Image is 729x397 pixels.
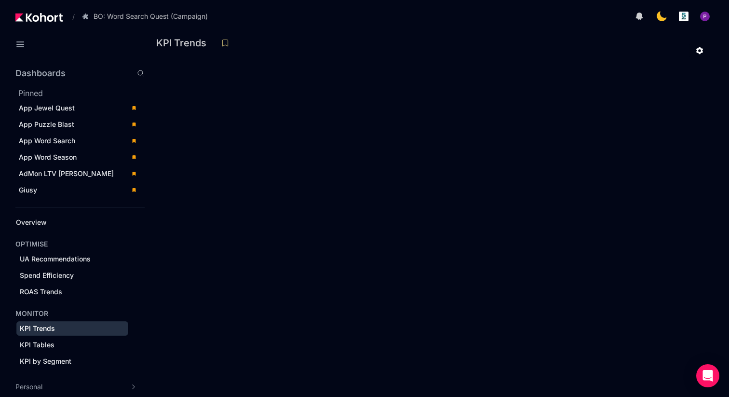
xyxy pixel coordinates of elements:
span: BO: Word Search Quest (Campaign) [94,12,208,21]
a: Giusy [15,183,142,197]
span: App Puzzle Blast [19,120,74,128]
span: / [65,12,75,22]
img: logo_logo_images_1_20240607072359498299_20240828135028712857.jpeg [679,12,688,21]
h2: Dashboards [15,69,66,78]
a: App Jewel Quest [15,101,142,115]
span: App Word Search [19,137,75,145]
span: KPI Tables [20,341,54,349]
span: Giusy [19,186,37,194]
span: KPI Trends [20,324,55,332]
a: ROAS Trends [16,285,128,299]
a: Spend Efficiency [16,268,128,283]
span: ROAS Trends [20,287,62,296]
span: AdMon LTV [PERSON_NAME] [19,169,114,178]
a: App Puzzle Blast [15,117,142,132]
a: KPI Tables [16,338,128,352]
h2: Pinned [18,87,145,99]
span: Overview [16,218,47,226]
img: Kohort logo [15,13,63,22]
a: App Word Search [15,134,142,148]
a: Overview [13,215,128,230]
h4: MONITOR [15,309,48,318]
a: AdMon LTV [PERSON_NAME] [15,166,142,181]
h4: OPTIMISE [15,239,48,249]
span: App Jewel Quest [19,104,75,112]
a: KPI by Segment [16,354,128,369]
a: KPI Trends [16,321,128,336]
span: Spend Efficiency [20,271,74,279]
a: App Word Season [15,150,142,164]
a: UA Recommendations [16,252,128,266]
span: UA Recommendations [20,255,91,263]
span: KPI by Segment [20,357,71,365]
button: BO: Word Search Quest (Campaign) [77,8,218,25]
h3: KPI Trends [156,38,212,48]
div: Open Intercom Messenger [696,364,719,387]
span: Personal [15,382,42,392]
span: App Word Season [19,153,77,161]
